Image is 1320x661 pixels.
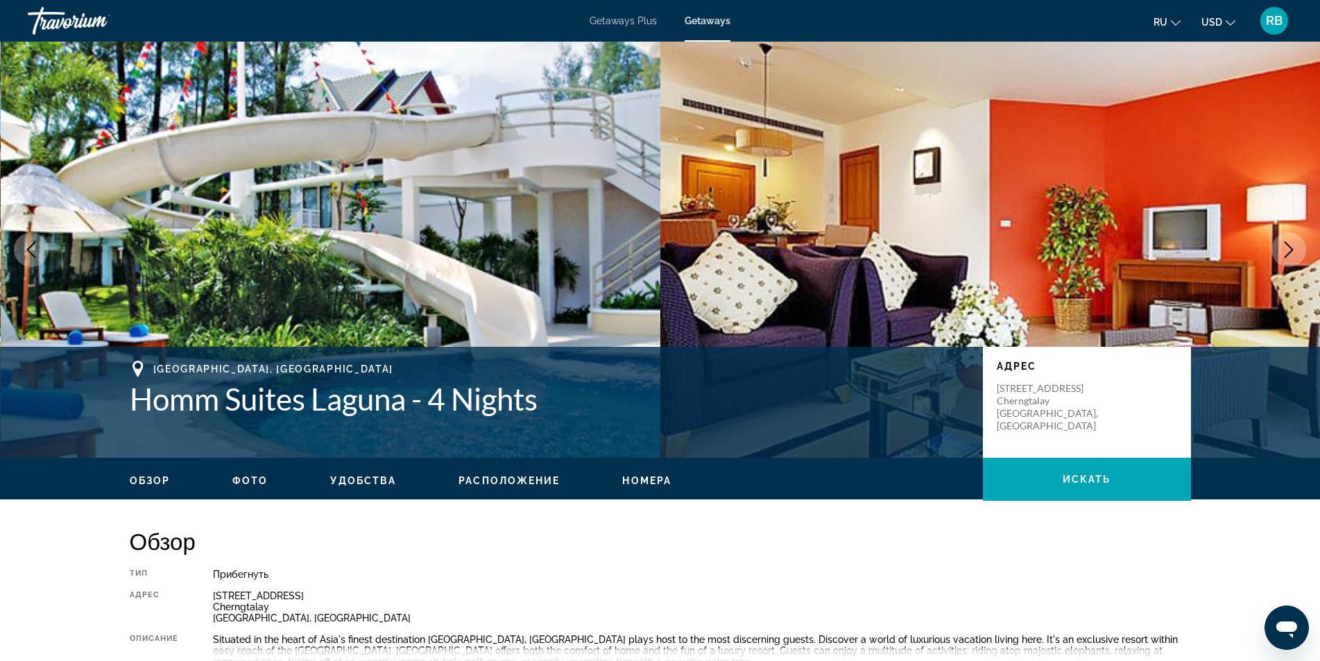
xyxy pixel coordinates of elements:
[983,458,1191,501] button: искать
[1256,6,1292,35] button: User Menu
[1063,474,1111,485] span: искать
[1271,232,1306,267] button: Next image
[213,569,1190,580] div: Прибегнуть
[28,3,166,39] a: Travorium
[1201,17,1222,28] span: USD
[130,474,171,487] button: Обзор
[130,475,171,486] span: Обзор
[330,475,396,486] span: Удобства
[1201,12,1235,32] button: Change currency
[232,474,268,487] button: Фото
[130,527,1191,555] h2: Обзор
[685,15,730,26] a: Getaways
[622,474,671,487] button: Номера
[130,590,179,624] div: Адрес
[1154,17,1167,28] span: ru
[458,474,560,487] button: Расположение
[14,232,49,267] button: Previous image
[232,475,268,486] span: Фото
[330,474,396,487] button: Удобства
[213,590,1190,624] div: [STREET_ADDRESS] Cherngtalay [GEOGRAPHIC_DATA], [GEOGRAPHIC_DATA]
[590,15,657,26] a: Getaways Plus
[1265,606,1309,650] iframe: Кнопка запуска окна обмена сообщениями
[1266,14,1283,28] span: RB
[622,475,671,486] span: Номера
[458,475,560,486] span: Расположение
[130,381,969,417] h1: Homm Suites Laguna - 4 Nights
[153,363,393,375] span: [GEOGRAPHIC_DATA], [GEOGRAPHIC_DATA]
[997,361,1177,372] p: Адрес
[997,382,1108,432] p: [STREET_ADDRESS] Cherngtalay [GEOGRAPHIC_DATA], [GEOGRAPHIC_DATA]
[1154,12,1181,32] button: Change language
[130,569,179,580] div: Тип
